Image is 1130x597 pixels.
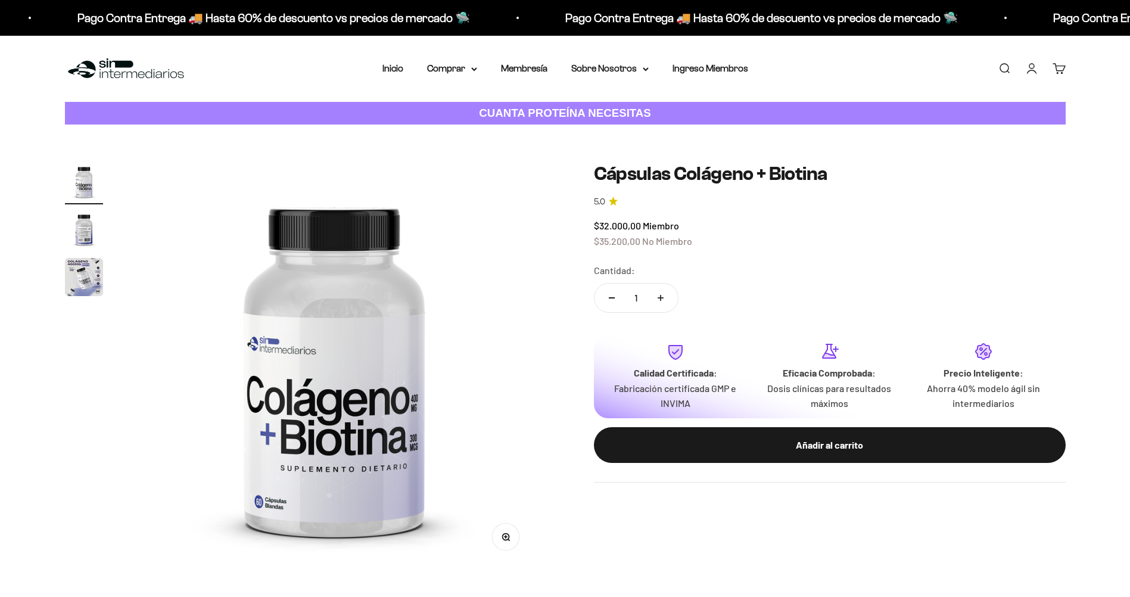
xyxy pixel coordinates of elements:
a: CUANTA PROTEÍNA NECESITAS [65,102,1066,125]
img: Cápsulas Colágeno + Biotina [65,210,103,248]
img: Cápsulas Colágeno + Biotina [65,258,103,296]
button: Reducir cantidad [594,284,629,312]
button: Añadir al carrito [594,427,1066,463]
h1: Cápsulas Colágeno + Biotina [594,163,1066,185]
p: Ahorra 40% modelo ágil sin intermediarios [916,381,1051,411]
img: Cápsulas Colágeno + Biotina [132,163,537,568]
a: Inicio [382,63,403,73]
a: Ingreso Miembros [673,63,748,73]
div: Añadir al carrito [618,437,1042,453]
summary: Comprar [427,61,477,76]
a: Membresía [501,63,547,73]
span: $32.000,00 [594,220,641,231]
button: Ir al artículo 2 [65,210,103,252]
strong: Eficacia Comprobada: [783,367,876,378]
strong: Calidad Certificada: [634,367,717,378]
span: 5.0 [594,195,605,209]
strong: Precio Inteligente: [944,367,1023,378]
summary: Sobre Nosotros [571,61,649,76]
span: $35.200,00 [594,235,640,247]
span: No Miembro [642,235,692,247]
label: Cantidad: [594,263,635,278]
span: Miembro [643,220,679,231]
button: Aumentar cantidad [643,284,678,312]
a: 5.05.0 de 5.0 estrellas [594,195,1066,209]
p: Pago Contra Entrega 🚚 Hasta 60% de descuento vs precios de mercado 🛸 [565,8,958,27]
p: Fabricación certificada GMP e INVIMA [608,381,743,411]
img: Cápsulas Colágeno + Biotina [65,163,103,201]
button: Ir al artículo 1 [65,163,103,204]
p: Pago Contra Entrega 🚚 Hasta 60% de descuento vs precios de mercado 🛸 [77,8,470,27]
button: Ir al artículo 3 [65,258,103,300]
p: Dosis clínicas para resultados máximos [762,381,897,411]
strong: CUANTA PROTEÍNA NECESITAS [479,107,651,119]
